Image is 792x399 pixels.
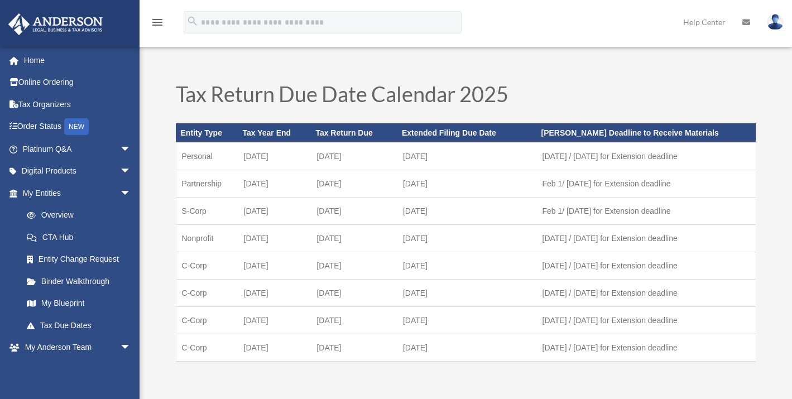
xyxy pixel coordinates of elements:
[537,252,756,280] td: [DATE] / [DATE] for Extension deadline
[5,13,106,35] img: Anderson Advisors Platinum Portal
[537,334,756,362] td: [DATE] / [DATE] for Extension deadline
[537,280,756,307] td: [DATE] / [DATE] for Extension deadline
[238,142,311,170] td: [DATE]
[16,204,148,227] a: Overview
[8,182,148,204] a: My Entitiesarrow_drop_down
[8,49,148,71] a: Home
[311,225,397,252] td: [DATE]
[176,280,238,307] td: C-Corp
[238,252,311,280] td: [DATE]
[176,225,238,252] td: Nonprofit
[16,248,148,271] a: Entity Change Request
[397,123,537,142] th: Extended Filing Due Date
[64,118,89,135] div: NEW
[397,334,537,362] td: [DATE]
[16,314,142,336] a: Tax Due Dates
[16,270,148,292] a: Binder Walkthrough
[238,198,311,225] td: [DATE]
[238,225,311,252] td: [DATE]
[120,336,142,359] span: arrow_drop_down
[397,280,537,307] td: [DATE]
[151,16,164,29] i: menu
[767,14,784,30] img: User Pic
[120,358,142,381] span: arrow_drop_down
[311,334,397,362] td: [DATE]
[8,138,148,160] a: Platinum Q&Aarrow_drop_down
[238,170,311,198] td: [DATE]
[176,123,238,142] th: Entity Type
[176,142,238,170] td: Personal
[397,170,537,198] td: [DATE]
[537,198,756,225] td: Feb 1/ [DATE] for Extension deadline
[16,292,148,315] a: My Blueprint
[537,170,756,198] td: Feb 1/ [DATE] for Extension deadline
[311,198,397,225] td: [DATE]
[397,252,537,280] td: [DATE]
[311,307,397,334] td: [DATE]
[238,280,311,307] td: [DATE]
[238,123,311,142] th: Tax Year End
[537,307,756,334] td: [DATE] / [DATE] for Extension deadline
[238,334,311,362] td: [DATE]
[120,138,142,161] span: arrow_drop_down
[311,252,397,280] td: [DATE]
[537,142,756,170] td: [DATE] / [DATE] for Extension deadline
[311,170,397,198] td: [DATE]
[8,336,148,359] a: My Anderson Teamarrow_drop_down
[120,182,142,205] span: arrow_drop_down
[397,142,537,170] td: [DATE]
[8,160,148,182] a: Digital Productsarrow_drop_down
[8,71,148,94] a: Online Ordering
[176,334,238,362] td: C-Corp
[176,307,238,334] td: C-Corp
[238,307,311,334] td: [DATE]
[120,160,142,183] span: arrow_drop_down
[176,83,756,110] h1: Tax Return Due Date Calendar 2025
[8,358,148,381] a: My Documentsarrow_drop_down
[8,93,148,116] a: Tax Organizers
[176,198,238,225] td: S-Corp
[176,170,238,198] td: Partnership
[397,307,537,334] td: [DATE]
[176,252,238,280] td: C-Corp
[16,226,148,248] a: CTA Hub
[537,225,756,252] td: [DATE] / [DATE] for Extension deadline
[311,280,397,307] td: [DATE]
[537,123,756,142] th: [PERSON_NAME] Deadline to Receive Materials
[397,198,537,225] td: [DATE]
[186,15,199,27] i: search
[311,123,397,142] th: Tax Return Due
[151,20,164,29] a: menu
[8,116,148,138] a: Order StatusNEW
[397,225,537,252] td: [DATE]
[311,142,397,170] td: [DATE]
